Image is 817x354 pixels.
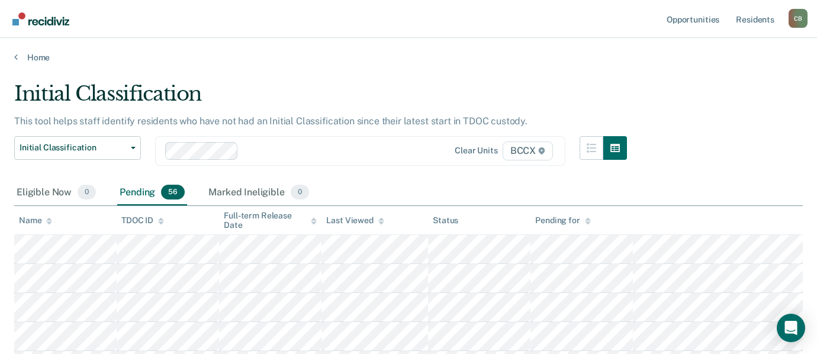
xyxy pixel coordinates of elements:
div: Open Intercom Messenger [777,314,805,342]
div: Marked Ineligible0 [206,180,311,206]
div: Name [19,215,52,226]
span: Initial Classification [20,143,126,153]
div: Eligible Now0 [14,180,98,206]
div: C B [789,9,808,28]
a: Home [14,52,803,63]
div: Full-term Release Date [224,211,317,231]
button: Profile dropdown button [789,9,808,28]
div: Clear units [455,146,498,156]
p: This tool helps staff identify residents who have not had an Initial Classification since their l... [14,115,527,127]
div: Pending56 [117,180,187,206]
span: 56 [161,185,185,200]
div: Pending for [535,215,590,226]
div: Status [433,215,458,226]
span: 0 [291,185,309,200]
div: TDOC ID [121,215,164,226]
span: BCCX [503,141,553,160]
img: Recidiviz [12,12,69,25]
div: Initial Classification [14,82,627,115]
div: Last Viewed [326,215,384,226]
span: 0 [78,185,96,200]
button: Initial Classification [14,136,141,160]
